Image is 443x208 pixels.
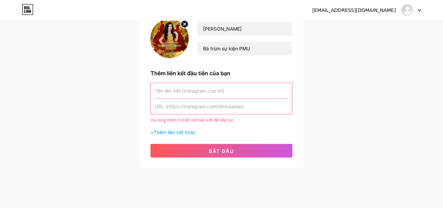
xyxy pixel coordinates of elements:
[151,70,230,77] font: Thêm liên kết đầu tiên của bạn
[151,144,292,158] button: bắt đầu
[151,129,154,135] font: +
[151,19,189,58] img: ảnh đại diện
[197,42,292,55] input: tiểu sử
[209,148,234,154] font: bắt đầu
[197,22,292,36] input: Tên của bạn
[401,4,414,17] img: KIM PHAN
[155,83,288,98] input: Tên liên kết (Instagram của tôi)
[312,7,396,13] font: [EMAIL_ADDRESS][DOMAIN_NAME]
[155,99,288,114] input: URL (https://instagram.com/têncủabạn)
[151,117,234,123] font: Vui lòng thêm ít nhất một liên kết để tiếp tục
[154,129,196,135] font: Thêm liên kết khác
